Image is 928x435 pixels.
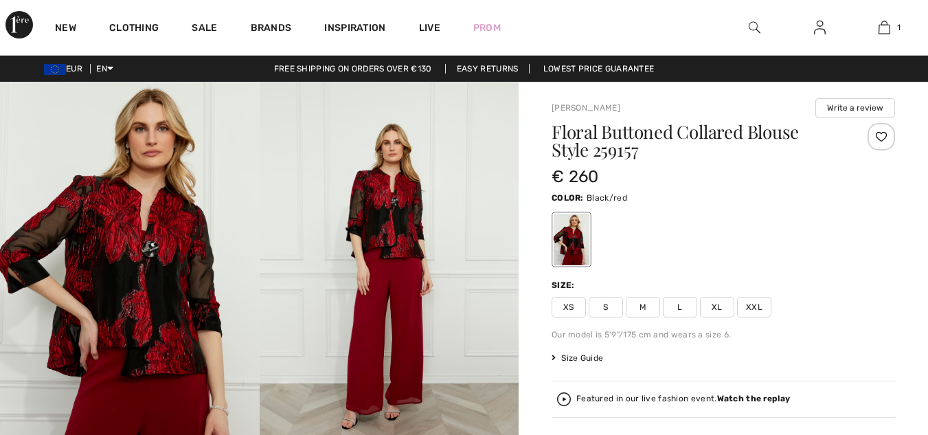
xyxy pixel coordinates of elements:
[700,297,734,317] span: XL
[803,19,837,36] a: Sign In
[419,21,440,35] a: Live
[251,22,292,36] a: Brands
[552,167,599,186] span: € 260
[749,19,760,36] img: search the website
[96,64,113,74] span: EN
[552,123,838,159] h1: Floral Buttoned Collared Blouse Style 259157
[109,22,159,36] a: Clothing
[552,297,586,317] span: XS
[44,64,66,75] img: Euro
[324,22,385,36] span: Inspiration
[557,392,571,406] img: Watch the replay
[841,332,914,366] iframe: Opens a widget where you can chat to one of our agents
[554,214,589,265] div: Black/red
[263,64,443,74] a: Free shipping on orders over €130
[552,193,584,203] span: Color:
[815,98,895,118] button: Write a review
[552,352,603,364] span: Size Guide
[552,103,620,113] a: [PERSON_NAME]
[589,297,623,317] span: S
[5,11,33,38] img: 1ère Avenue
[532,64,666,74] a: Lowest Price Guarantee
[587,193,627,203] span: Black/red
[814,19,826,36] img: My Info
[192,22,217,36] a: Sale
[663,297,697,317] span: L
[445,64,530,74] a: Easy Returns
[879,19,890,36] img: My Bag
[44,64,88,74] span: EUR
[552,279,578,291] div: Size:
[576,394,790,403] div: Featured in our live fashion event.
[737,297,771,317] span: XXL
[626,297,660,317] span: M
[717,394,791,403] strong: Watch the replay
[897,21,901,34] span: 1
[852,19,916,36] a: 1
[473,21,501,35] a: Prom
[55,22,76,36] a: New
[552,328,895,341] div: Our model is 5'9"/175 cm and wears a size 6.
